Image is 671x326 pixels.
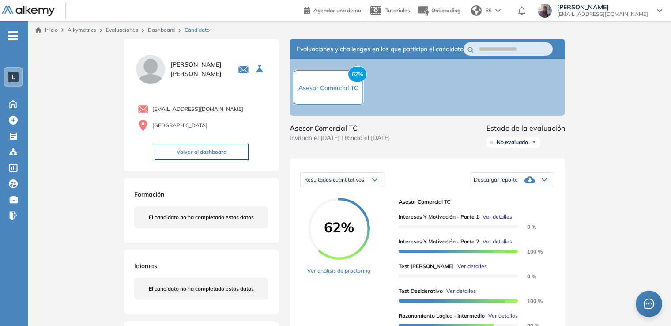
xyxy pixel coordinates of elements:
[298,84,358,92] span: Asesor Comercial TC
[479,213,512,221] button: Ver detalles
[290,133,390,143] span: Invitado el [DATE] | Rindió el [DATE]
[307,267,370,275] a: Ver análisis de proctoring
[399,213,479,221] span: Intereses y Motivación - Parte 1
[304,176,364,183] span: Resultados cuantitativos
[308,220,370,234] span: 62%
[399,312,485,320] span: Razonamiento Lógico - Intermedio
[454,262,487,270] button: Ver detalles
[35,26,58,34] a: Inicio
[134,190,164,198] span: Formación
[11,73,15,80] span: L
[486,123,565,133] span: Estado de la evaluación
[106,27,138,33] a: Evaluaciones
[485,7,492,15] span: ES
[644,299,654,309] span: message
[557,11,648,18] span: [EMAIL_ADDRESS][DOMAIN_NAME]
[497,139,528,146] span: No evaluado
[488,312,518,320] span: Ver detalles
[399,262,454,270] span: Test [PERSON_NAME]
[385,7,410,14] span: Tutoriales
[134,262,157,270] span: Idiomas
[474,176,518,183] span: Descargar reporte
[471,5,482,16] img: world
[290,123,390,133] span: Asesor Comercial TC
[155,144,249,160] button: Volver al dashboard
[8,35,18,37] i: -
[134,53,167,86] img: PROFILE_MENU_LOGO_USER
[483,213,512,221] span: Ver detalles
[152,105,243,113] span: [EMAIL_ADDRESS][DOMAIN_NAME]
[399,287,443,295] span: Test Desiderativo
[516,224,536,230] span: 0 %
[2,6,55,17] img: Logo
[532,140,537,145] img: Ícono de flecha
[185,26,210,34] span: Candidato
[495,9,501,12] img: arrow
[457,262,487,270] span: Ver detalles
[417,1,460,20] button: Onboarding
[485,312,518,320] button: Ver detalles
[516,248,543,255] span: 100 %
[557,4,648,11] span: [PERSON_NAME]
[399,198,547,206] span: Asesor Comercial TC
[170,60,227,79] span: [PERSON_NAME] [PERSON_NAME]
[297,45,464,54] span: Evaluaciones y challenges en los que participó el candidato
[443,287,476,295] button: Ver detalles
[348,66,367,82] span: 62%
[313,7,361,14] span: Agendar una demo
[152,121,207,129] span: [GEOGRAPHIC_DATA]
[516,298,543,304] span: 100 %
[399,238,479,246] span: Intereses y Motivación - Parte 2
[479,238,512,246] button: Ver detalles
[483,238,512,246] span: Ver detalles
[149,285,254,293] span: El candidato no ha completado estos datos
[253,61,268,77] button: Seleccione la evaluación activa
[68,27,96,33] span: Alkymetrics
[516,273,536,280] span: 0 %
[304,4,361,15] a: Agendar una demo
[431,7,460,14] span: Onboarding
[446,287,476,295] span: Ver detalles
[148,27,175,33] a: Dashboard
[149,213,254,221] span: El candidato no ha completado estos datos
